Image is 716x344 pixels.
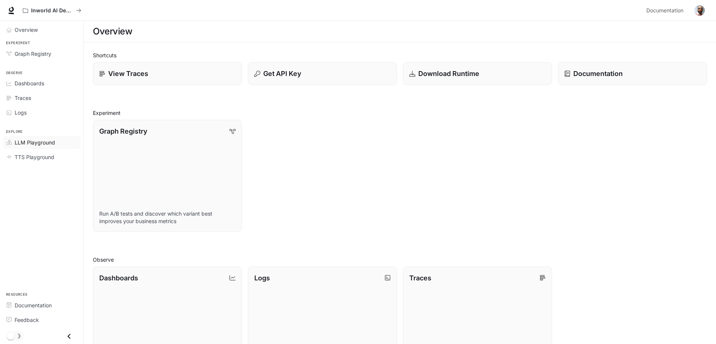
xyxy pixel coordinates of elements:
[108,69,148,79] p: View Traces
[3,150,81,164] a: TTS Playground
[3,23,81,36] a: Overview
[15,109,27,116] span: Logs
[15,26,38,34] span: Overview
[646,6,683,15] span: Documentation
[3,91,81,104] a: Traces
[3,106,81,119] a: Logs
[3,47,81,60] a: Graph Registry
[93,109,707,117] h2: Experiment
[3,313,81,326] a: Feedback
[15,301,52,309] span: Documentation
[93,51,707,59] h2: Shortcuts
[99,210,236,225] p: Run A/B tests and discover which variant best improves your business metrics
[19,3,85,18] button: All workspaces
[692,3,707,18] button: User avatar
[15,138,55,146] span: LLM Playground
[248,62,397,85] button: Get API Key
[403,62,552,85] a: Download Runtime
[643,3,689,18] a: Documentation
[558,62,707,85] a: Documentation
[15,94,31,102] span: Traces
[99,126,147,136] p: Graph Registry
[254,273,270,283] p: Logs
[15,79,44,87] span: Dashboards
[7,332,14,340] span: Dark mode toggle
[61,329,78,344] button: Close drawer
[15,50,51,58] span: Graph Registry
[31,7,73,14] p: Inworld AI Demos
[99,273,138,283] p: Dashboards
[694,5,705,16] img: User avatar
[93,62,242,85] a: View Traces
[409,273,431,283] p: Traces
[263,69,301,79] p: Get API Key
[15,316,39,324] span: Feedback
[418,69,479,79] p: Download Runtime
[3,77,81,90] a: Dashboards
[93,120,242,232] a: Graph RegistryRun A/B tests and discover which variant best improves your business metrics
[3,299,81,312] a: Documentation
[93,24,132,39] h1: Overview
[93,256,707,264] h2: Observe
[3,136,81,149] a: LLM Playground
[573,69,623,79] p: Documentation
[15,153,54,161] span: TTS Playground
